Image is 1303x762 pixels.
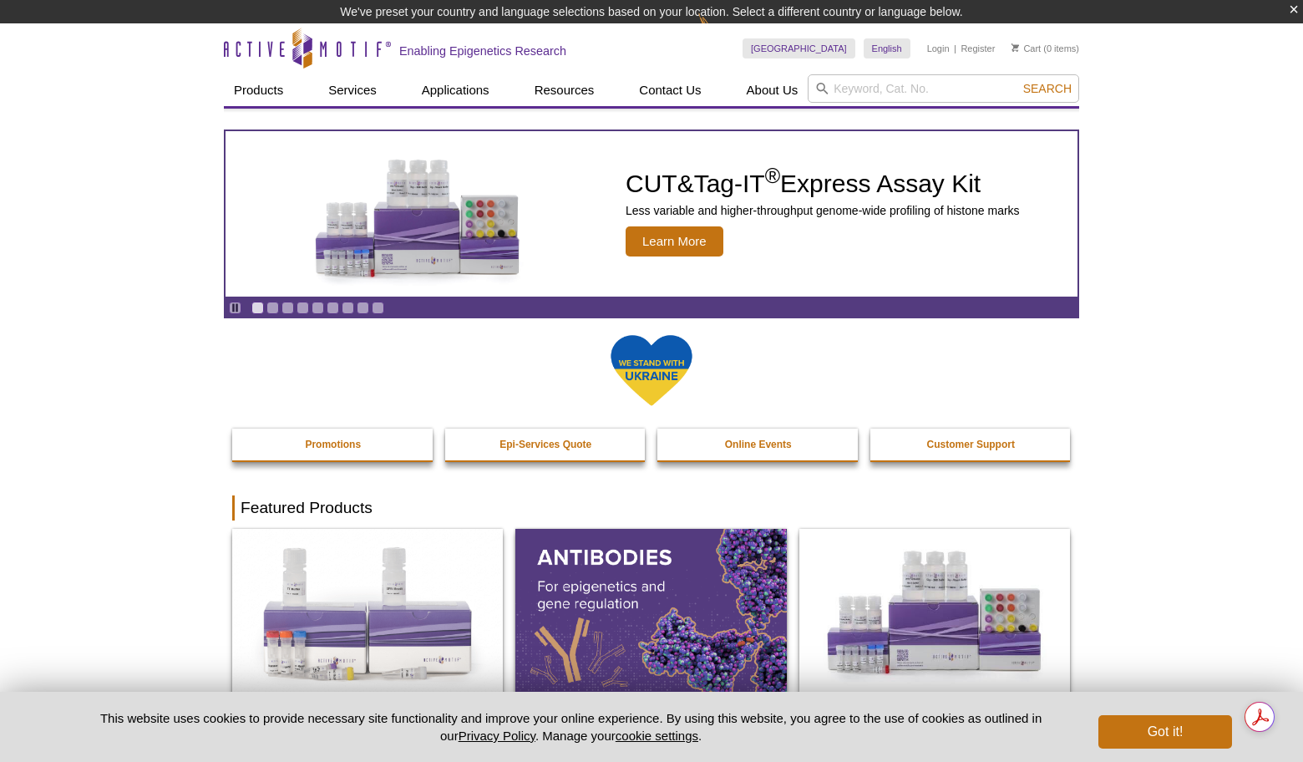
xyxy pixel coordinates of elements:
[71,709,1071,744] p: This website uses cookies to provide necessary site functionality and improve your online experie...
[297,302,309,314] a: Go to slide 4
[305,439,361,450] strong: Promotions
[342,302,354,314] a: Go to slide 7
[312,302,324,314] a: Go to slide 5
[1011,38,1079,58] li: (0 items)
[515,529,786,693] img: All Antibodies
[808,74,1079,103] input: Keyword, Cat. No.
[226,131,1077,297] article: CUT&Tag-IT Express Assay Kit
[737,74,809,106] a: About Us
[266,302,279,314] a: Go to slide 2
[399,43,566,58] h2: Enabling Epigenetics Research
[232,429,434,460] a: Promotions
[1011,43,1041,54] a: Cart
[1098,715,1232,749] button: Got it!
[281,302,294,314] a: Go to slide 3
[412,74,499,106] a: Applications
[698,13,743,52] img: Change Here
[357,302,369,314] a: Go to slide 8
[1011,43,1019,52] img: Your Cart
[459,729,535,743] a: Privacy Policy
[1023,82,1072,95] span: Search
[657,429,859,460] a: Online Events
[765,164,780,187] sup: ®
[229,302,241,314] a: Toggle autoplay
[626,171,1020,196] h2: CUT&Tag-IT Express Assay Kit
[280,122,555,306] img: CUT&Tag-IT Express Assay Kit
[1018,81,1077,96] button: Search
[232,495,1071,521] h2: Featured Products
[499,439,591,450] strong: Epi-Services Quote
[232,529,503,693] img: DNA Library Prep Kit for Illumina
[626,203,1020,218] p: Less variable and higher-throughput genome-wide profiling of histone marks
[870,429,1072,460] a: Customer Support
[251,302,264,314] a: Go to slide 1
[610,333,693,408] img: We Stand With Ukraine
[743,38,855,58] a: [GEOGRAPHIC_DATA]
[226,131,1077,297] a: CUT&Tag-IT Express Assay Kit CUT&Tag-IT®Express Assay Kit Less variable and higher-throughput gen...
[864,38,910,58] a: English
[927,439,1015,450] strong: Customer Support
[961,43,995,54] a: Register
[318,74,387,106] a: Services
[799,529,1070,693] img: CUT&Tag-IT® Express Assay Kit
[224,74,293,106] a: Products
[725,439,792,450] strong: Online Events
[327,302,339,314] a: Go to slide 6
[954,38,956,58] li: |
[626,226,723,257] span: Learn More
[372,302,384,314] a: Go to slide 9
[616,729,698,743] button: cookie settings
[445,429,647,460] a: Epi-Services Quote
[525,74,605,106] a: Resources
[629,74,711,106] a: Contact Us
[927,43,950,54] a: Login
